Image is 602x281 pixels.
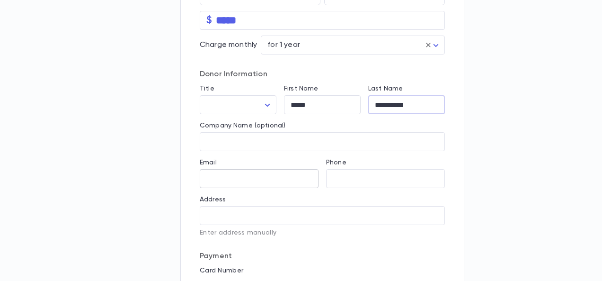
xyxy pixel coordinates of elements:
p: Card Number [200,267,445,274]
p: Enter address manually [200,229,445,236]
label: Phone [326,159,346,166]
span: for 1 year [267,41,300,49]
p: Payment [200,252,445,261]
div: ​ [200,96,276,114]
label: Last Name [368,85,403,92]
label: First Name [284,85,318,92]
label: Title [200,85,214,92]
label: Email [200,159,217,166]
label: Company Name (optional) [200,122,285,129]
p: Charge monthly [200,40,257,50]
p: Donor Information [200,70,445,79]
div: for 1 year [261,36,445,54]
label: Address [200,196,226,203]
p: $ [206,16,212,25]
